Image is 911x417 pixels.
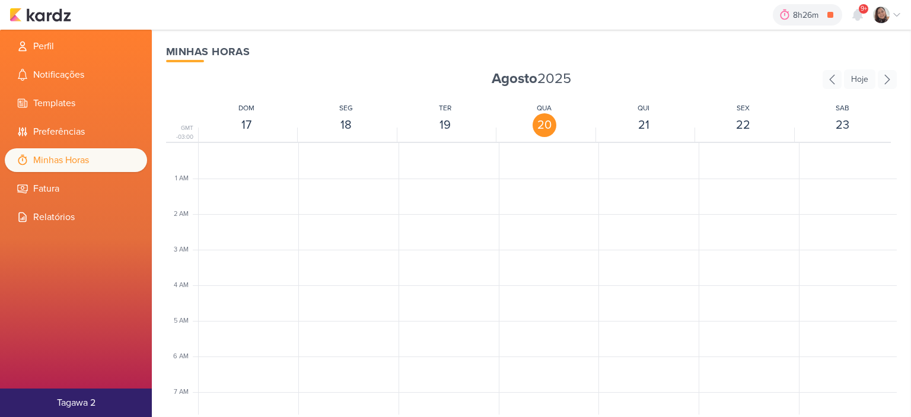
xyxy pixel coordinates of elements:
div: 4 AM [174,281,196,291]
li: Fatura [5,177,147,200]
li: Notificações [5,63,147,87]
div: GMT -03:00 [166,124,196,142]
img: Sharlene Khoury [873,7,890,23]
div: 6 AM [173,352,196,362]
div: TER [439,103,451,113]
div: SEX [737,103,750,113]
div: Hoje [844,69,875,89]
div: 7 AM [174,387,196,397]
div: SEG [339,103,353,113]
li: Preferências [5,120,147,144]
div: DOM [238,103,254,113]
div: 20 [533,113,556,137]
div: 18 [334,113,358,137]
div: 8h26m [793,9,822,21]
div: 22 [731,113,755,137]
li: Perfil [5,34,147,58]
div: 19 [434,113,457,137]
strong: Agosto [492,70,537,87]
div: QUA [537,103,552,113]
div: 3 AM [174,245,196,255]
div: QUI [638,103,649,113]
div: 17 [235,113,259,137]
div: 5 AM [174,316,196,326]
li: Templates [5,91,147,115]
img: kardz.app [9,8,71,22]
div: Minhas Horas [166,44,897,60]
div: 1 AM [175,174,196,184]
div: 23 [830,113,854,137]
li: Minhas Horas [5,148,147,172]
span: 9+ [861,4,867,14]
li: Relatórios [5,205,147,229]
div: 21 [632,113,655,137]
div: 2 AM [174,209,196,219]
span: 2025 [492,69,571,88]
div: SAB [836,103,849,113]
